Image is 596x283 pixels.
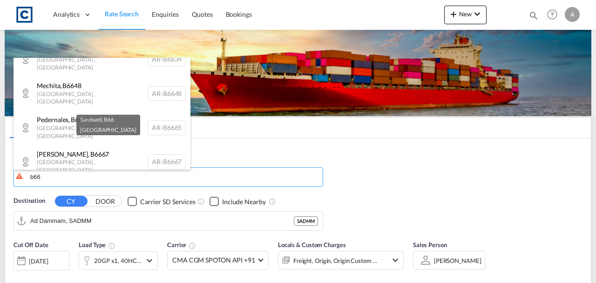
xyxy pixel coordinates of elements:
div: Pedernales, B6665 Buenos Aires, Argentina [14,110,190,145]
div: Alberti, B6634 Buenos Aires, Argentina [14,42,190,76]
div: Agustin Mosconi, B6667 Buenos Aires, Argentina [14,145,190,179]
div: Mechita, B6648 Buenos Aires, Argentina [14,76,190,110]
div: Sandwell, B66 [80,115,136,125]
div: [GEOGRAPHIC_DATA] [80,125,136,135]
